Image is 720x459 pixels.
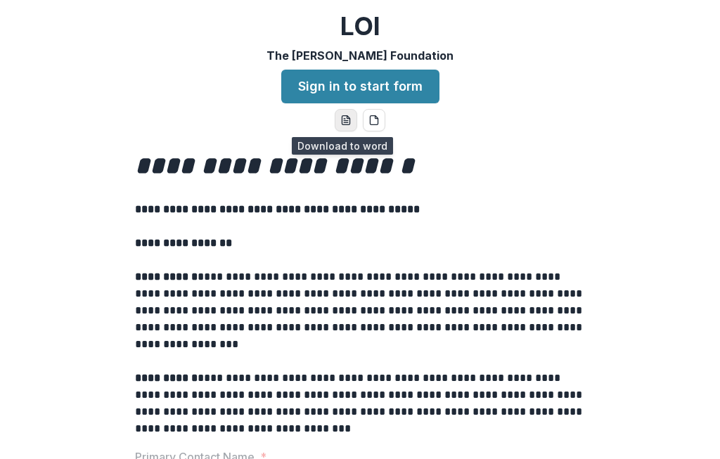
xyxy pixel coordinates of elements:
[281,70,439,103] a: Sign in to start form
[266,47,454,64] p: The [PERSON_NAME] Foundation
[335,109,357,131] button: word-download
[363,109,385,131] button: pdf-download
[340,11,380,41] h2: LOI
